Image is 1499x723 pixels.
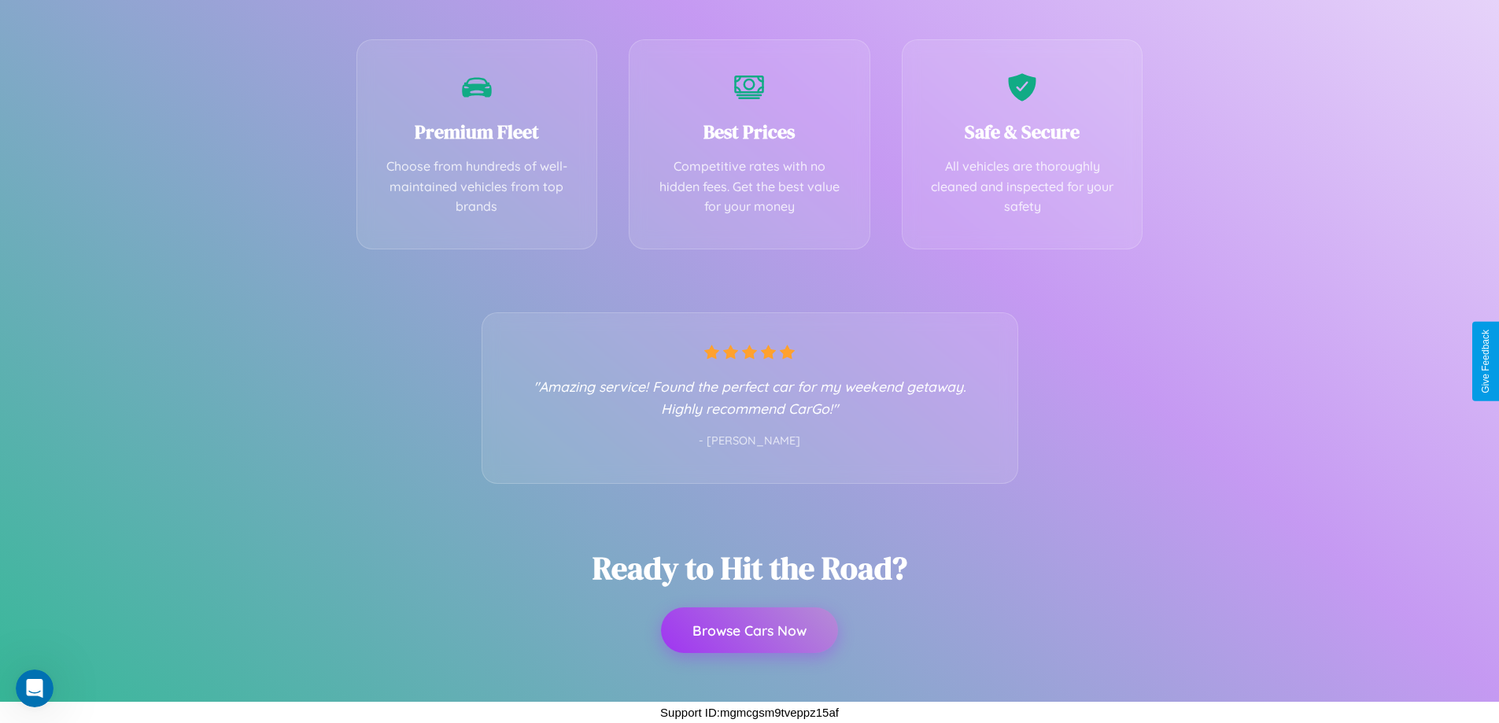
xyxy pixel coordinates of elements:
[514,375,986,419] p: "Amazing service! Found the perfect car for my weekend getaway. Highly recommend CarGo!"
[1480,330,1491,393] div: Give Feedback
[661,607,838,653] button: Browse Cars Now
[926,119,1119,145] h3: Safe & Secure
[16,670,54,707] iframe: Intercom live chat
[381,119,574,145] h3: Premium Fleet
[381,157,574,217] p: Choose from hundreds of well-maintained vehicles from top brands
[660,702,839,723] p: Support ID: mgmcgsm9tveppz15af
[653,119,846,145] h3: Best Prices
[653,157,846,217] p: Competitive rates with no hidden fees. Get the best value for your money
[593,547,907,589] h2: Ready to Hit the Road?
[926,157,1119,217] p: All vehicles are thoroughly cleaned and inspected for your safety
[514,431,986,452] p: - [PERSON_NAME]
